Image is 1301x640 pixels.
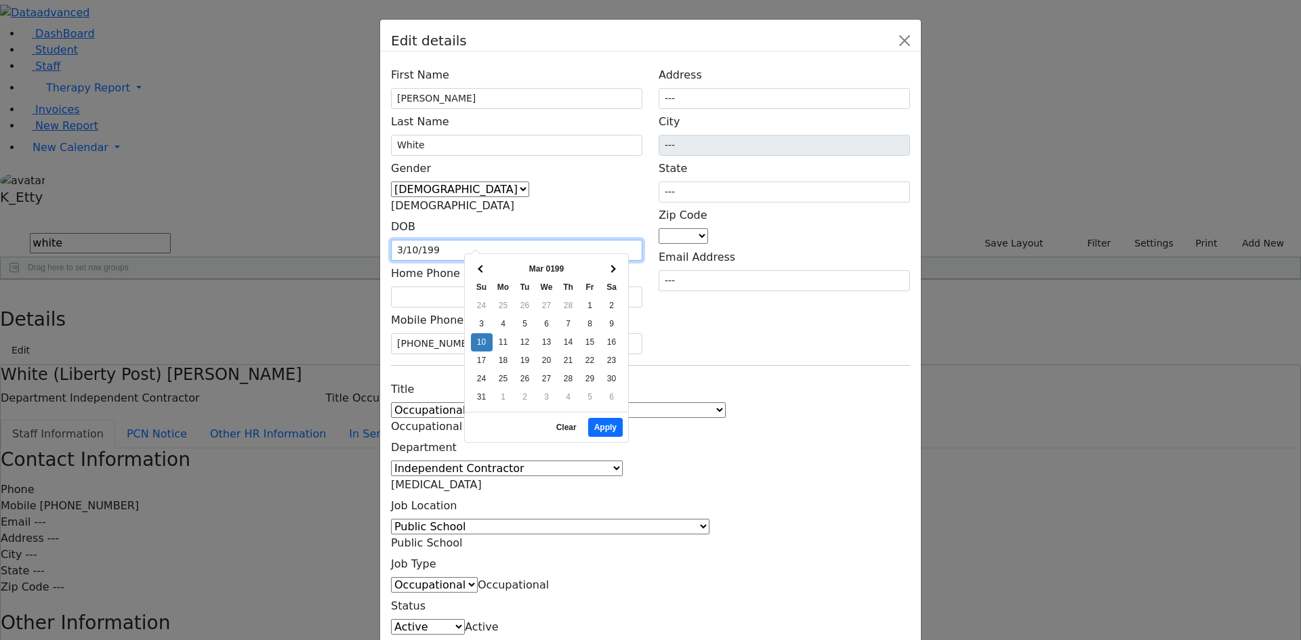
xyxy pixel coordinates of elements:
td: 4 [493,315,514,333]
span: Occupational Therapy [391,478,482,491]
label: Home Phone [391,261,460,286]
th: Sa [601,278,623,297]
button: Clear [550,418,583,437]
label: Title [391,377,414,402]
input: Enter a location [659,88,910,109]
span: Female [391,199,514,212]
label: Last Name [391,109,449,135]
td: 5 [579,388,601,406]
th: Mar 0199 [493,260,601,278]
td: 24 [471,297,493,315]
span: Public School [391,536,463,549]
td: 28 [558,297,579,315]
td: 10 [471,333,493,351]
th: Th [558,278,579,297]
td: 1 [579,297,601,315]
span: Occupational [478,578,549,591]
label: State [659,156,687,182]
td: 26 [514,297,536,315]
th: Fr [579,278,601,297]
td: 19 [514,351,536,370]
td: 5 [514,315,536,333]
td: 4 [558,388,579,406]
button: Close [894,30,915,51]
td: 29 [579,370,601,388]
label: Department [391,435,457,461]
td: 27 [536,297,558,315]
td: 12 [514,333,536,351]
label: First Name [391,62,449,88]
td: 9 [601,315,623,333]
label: Job Type [391,551,436,577]
td: 26 [514,370,536,388]
label: City [659,109,680,135]
td: 31 [471,388,493,406]
span: Active [465,620,499,633]
th: Mo [493,278,514,297]
td: 17 [471,351,493,370]
td: 16 [601,333,623,351]
td: 6 [536,315,558,333]
td: 3 [536,388,558,406]
label: Gender [391,156,431,182]
span: Occupational Therapist [391,420,517,433]
th: Tu [514,278,536,297]
td: 22 [579,351,601,370]
td: 25 [493,297,514,315]
td: 7 [558,315,579,333]
td: 25 [493,370,514,388]
td: 1 [493,388,514,406]
button: Apply [588,418,623,437]
td: 20 [536,351,558,370]
label: Email Address [659,244,735,270]
td: 24 [471,370,493,388]
label: Zip Code [659,202,707,228]
label: Job Location [391,493,457,519]
td: 11 [493,333,514,351]
label: DOB [391,214,415,240]
td: 2 [601,297,623,315]
td: 6 [601,388,623,406]
td: 8 [579,315,601,333]
td: 23 [601,351,623,370]
td: 30 [601,370,623,388]
h5: Edit details [391,30,467,51]
td: 2 [514,388,536,406]
td: 14 [558,333,579,351]
label: Status [391,593,426,619]
label: Address [659,62,702,88]
label: Mobile Phone [391,307,463,333]
td: 13 [536,333,558,351]
td: 3 [471,315,493,333]
td: 21 [558,351,579,370]
th: We [536,278,558,297]
td: 18 [493,351,514,370]
td: 28 [558,370,579,388]
td: 15 [579,333,601,351]
th: Su [471,278,493,297]
td: 27 [536,370,558,388]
